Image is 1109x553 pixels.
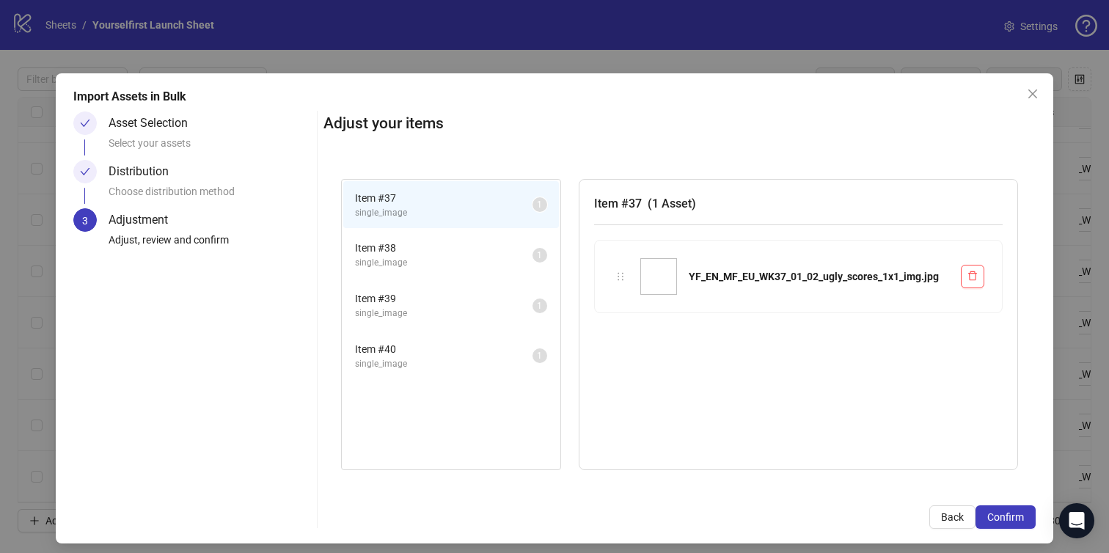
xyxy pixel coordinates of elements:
span: Item # 37 [355,190,532,206]
div: Adjust, review and confirm [109,232,311,257]
div: Open Intercom Messenger [1059,503,1094,538]
button: Delete [961,265,984,288]
span: 1 [537,199,542,210]
h3: Item # 37 [594,194,1003,213]
sup: 1 [532,248,547,263]
span: delete [967,271,978,281]
sup: 1 [532,197,547,212]
span: Item # 39 [355,290,532,307]
div: Asset Selection [109,111,200,135]
div: Distribution [109,160,180,183]
sup: 1 [532,348,547,363]
img: YF_EN_MF_EU_WK37_01_02_ugly_scores_1x1_img.jpg [640,258,677,295]
button: Confirm [976,505,1036,529]
div: Adjustment [109,208,180,232]
span: Item # 40 [355,341,532,357]
div: Select your assets [109,135,311,160]
button: Close [1021,82,1044,106]
sup: 1 [532,299,547,313]
span: Item # 38 [355,240,532,256]
span: Back [941,511,964,523]
span: 1 [537,301,542,311]
span: check [80,118,90,128]
button: Back [929,505,976,529]
span: single_image [355,307,532,321]
span: single_image [355,256,532,270]
span: ( 1 Asset ) [648,197,696,210]
span: check [80,166,90,177]
div: holder [612,268,629,285]
div: YF_EN_MF_EU_WK37_01_02_ugly_scores_1x1_img.jpg [689,268,950,285]
span: Confirm [987,511,1024,523]
span: single_image [355,357,532,371]
h2: Adjust your items [323,111,1036,136]
span: 1 [537,250,542,260]
div: Choose distribution method [109,183,311,208]
span: holder [615,271,626,282]
span: 1 [537,351,542,361]
span: single_image [355,206,532,220]
span: 3 [82,215,88,227]
span: close [1027,88,1039,100]
div: Import Assets in Bulk [73,88,1036,106]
